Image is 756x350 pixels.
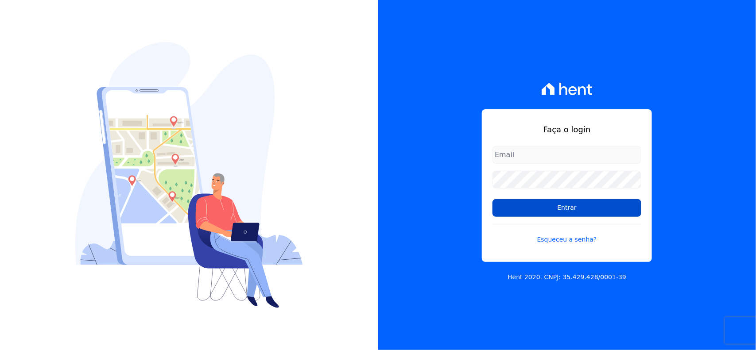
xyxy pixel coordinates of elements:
p: Hent 2020. CNPJ: 35.429.428/0001-39 [508,273,626,282]
input: Email [492,146,641,164]
input: Entrar [492,199,641,217]
a: Esqueceu a senha? [492,224,641,244]
img: Login [75,42,303,308]
h1: Faça o login [492,123,641,135]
